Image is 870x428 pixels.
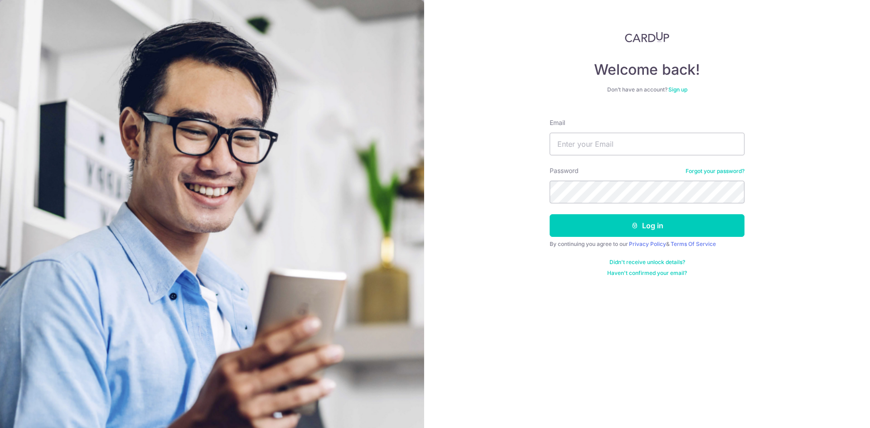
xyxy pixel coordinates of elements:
[671,240,716,247] a: Terms Of Service
[550,61,744,79] h4: Welcome back!
[607,269,687,277] a: Haven't confirmed your email?
[550,133,744,155] input: Enter your Email
[550,86,744,93] div: Don’t have an account?
[550,214,744,237] button: Log in
[609,259,685,266] a: Didn't receive unlock details?
[629,240,666,247] a: Privacy Policy
[550,166,579,175] label: Password
[625,32,669,43] img: CardUp Logo
[550,118,565,127] label: Email
[550,240,744,248] div: By continuing you agree to our &
[686,168,744,175] a: Forgot your password?
[668,86,687,93] a: Sign up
